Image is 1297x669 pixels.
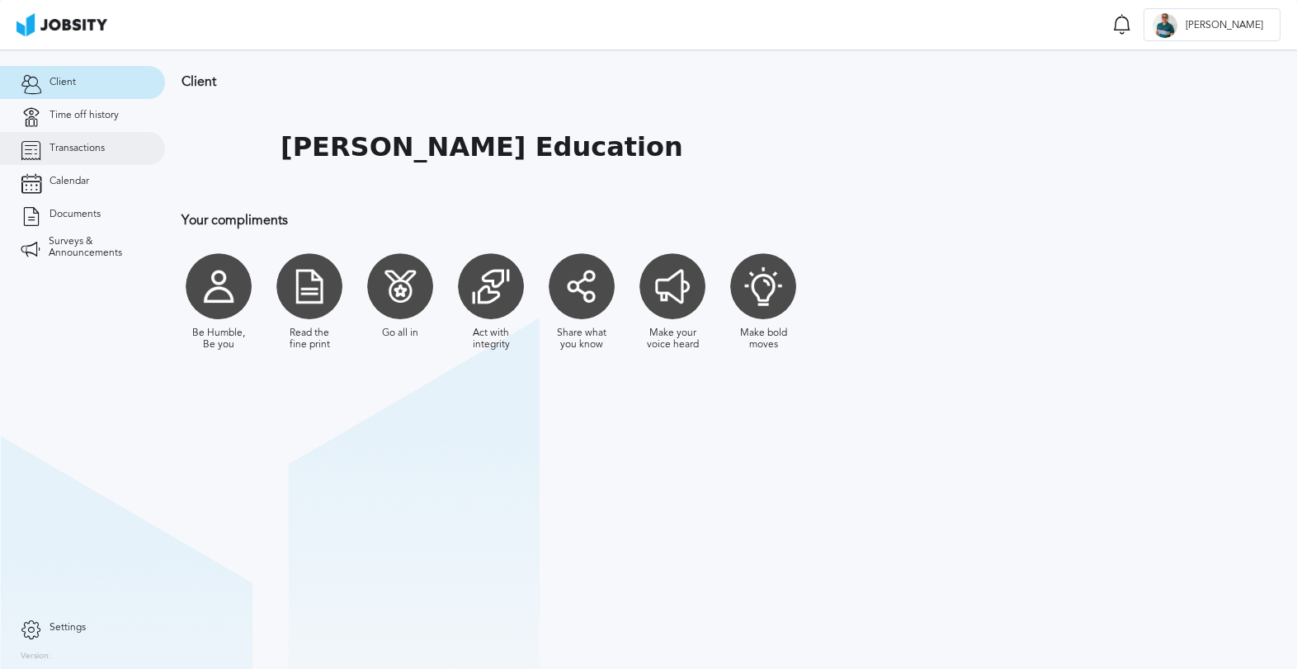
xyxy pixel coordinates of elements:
span: Documents [50,209,101,220]
div: Go all in [382,327,418,339]
span: Time off history [50,110,119,121]
div: Act with integrity [462,327,520,351]
div: Be Humble, Be you [190,327,248,351]
img: ab4bad089aa723f57921c736e9817d99.png [17,13,107,36]
span: Surveys & Announcements [49,236,144,259]
span: Client [50,77,76,88]
h3: Client [182,74,1077,89]
div: Read the fine print [281,327,338,351]
span: Transactions [50,143,105,154]
span: [PERSON_NAME] [1177,20,1271,31]
h1: [PERSON_NAME] Education [281,132,683,163]
h3: Your compliments [182,213,1077,228]
label: Version: [21,652,51,662]
div: R [1153,13,1177,38]
span: Settings [50,622,86,634]
div: Make bold moves [734,327,792,351]
div: Make your voice heard [644,327,701,351]
div: Share what you know [553,327,611,351]
span: Calendar [50,176,89,187]
button: R[PERSON_NAME] [1144,8,1280,41]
